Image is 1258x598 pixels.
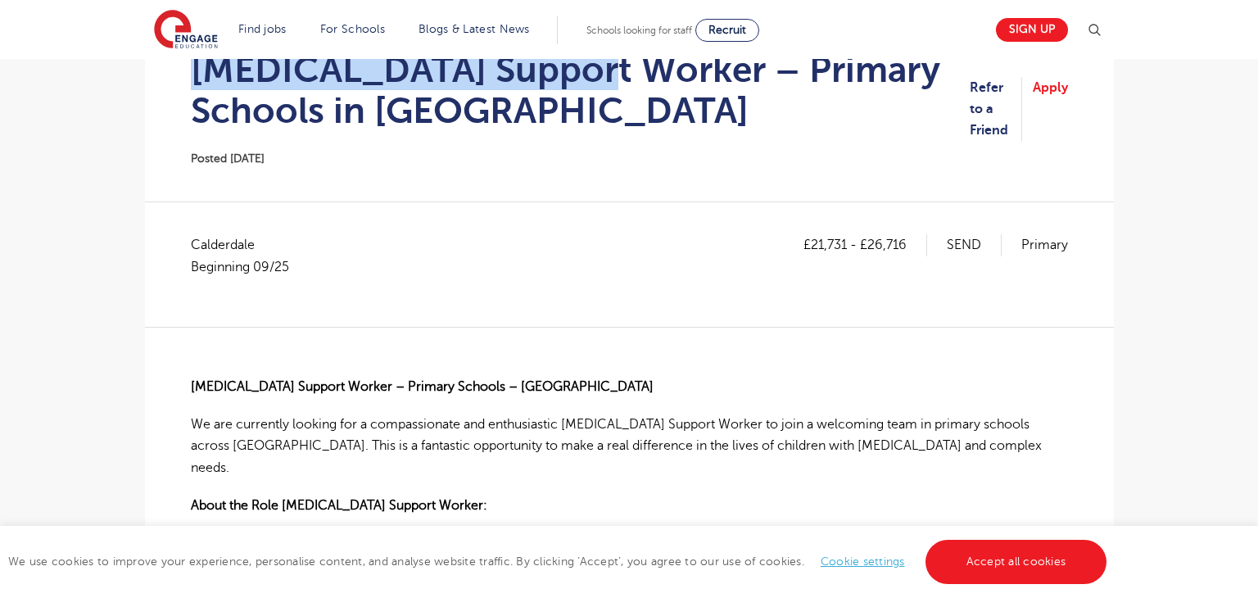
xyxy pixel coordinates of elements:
a: Refer to a Friend [970,77,1022,142]
span: We use cookies to improve your experience, personalise content, and analyse website traffic. By c... [8,555,1111,568]
p: £21,731 - £26,716 [803,234,927,256]
a: Cookie settings [821,555,905,568]
p: Beginning 09/25 [191,256,289,278]
span: Recruit [708,24,746,36]
strong: [MEDICAL_DATA] Support Worker – Primary Schools – [GEOGRAPHIC_DATA] [191,379,654,394]
a: Find jobs [238,23,287,35]
a: Accept all cookies [925,540,1107,584]
a: Recruit [695,19,759,42]
span: Calderdale [191,234,305,278]
span: Schools looking for staff [586,25,692,36]
strong: About the Role [MEDICAL_DATA] Support Worker: [191,498,487,513]
a: Apply [1033,77,1068,142]
a: For Schools [320,23,385,35]
h1: [MEDICAL_DATA] Support Worker – Primary Schools in [GEOGRAPHIC_DATA] [191,49,970,131]
p: Primary [1021,234,1068,256]
span: Posted [DATE] [191,152,265,165]
a: Sign up [996,18,1068,42]
p: We are currently looking for a compassionate and enthusiastic [MEDICAL_DATA] Support Worker to jo... [191,414,1068,478]
p: SEND [947,234,1002,256]
a: Blogs & Latest News [419,23,530,35]
img: Engage Education [154,10,218,51]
